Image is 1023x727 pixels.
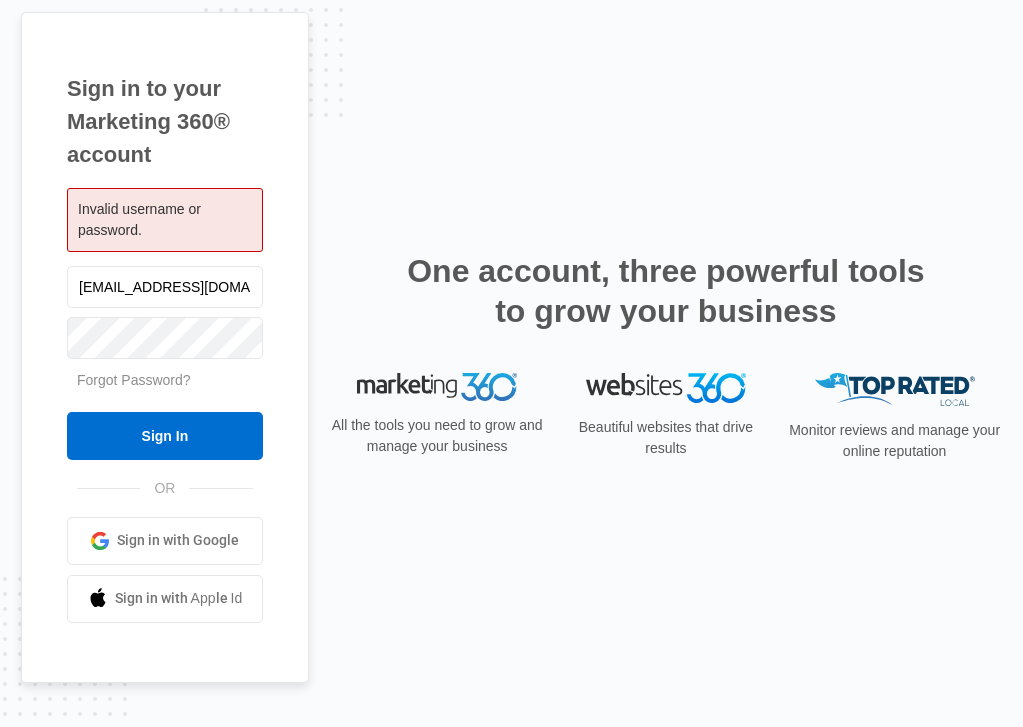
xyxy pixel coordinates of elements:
span: OR [140,478,189,499]
input: Sign In [67,412,263,460]
a: Sign in with Apple Id [67,575,263,623]
h1: Sign in to your Marketing 360® account [67,72,263,171]
img: Websites 360 [586,373,746,402]
span: Sign in with Google [117,530,239,551]
p: Monitor reviews and manage your online reputation [787,420,1002,462]
p: All the tools you need to grow and manage your business [330,415,545,457]
a: Sign in with Google [67,517,263,565]
h2: One account, three powerful tools to grow your business [401,251,931,331]
a: Forgot Password? [77,372,191,388]
span: Invalid username or password. [78,201,201,238]
p: Beautiful websites that drive results [559,417,774,459]
img: Top Rated Local [815,373,975,406]
span: Sign in with Apple Id [115,588,243,609]
input: Email [67,266,263,308]
img: Marketing 360 [357,373,517,401]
